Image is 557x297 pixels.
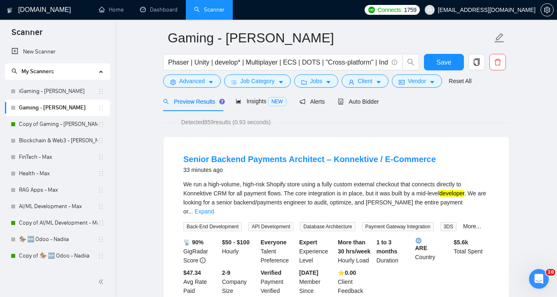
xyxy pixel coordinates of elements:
span: holder [98,88,104,95]
span: holder [98,236,104,243]
span: caret-down [208,79,214,85]
a: AI/ML Development - Max [19,198,98,215]
span: Back-End Development [183,222,242,231]
button: userClientcaret-down [342,74,388,88]
span: delete [490,58,506,66]
span: Scanner [5,26,49,44]
div: Payment Verified [259,268,298,295]
span: Alerts [300,98,325,105]
div: Avg Rate Paid [182,268,220,295]
a: Reset All [449,77,471,86]
button: delete [489,54,506,70]
a: dashboardDashboard [140,6,178,13]
b: More than 30 hrs/week [338,239,370,255]
li: iGaming - Dmytro [5,83,110,100]
a: More... [463,223,481,230]
span: Jobs [310,77,323,86]
span: holder [98,220,104,226]
div: We run a high-volume, high-risk Shopify store using a fully custom external checkout that connect... [183,180,489,216]
div: Client Feedback [336,268,375,295]
div: 33 minutes ago [183,165,436,175]
a: Copy of 🏇 🆕 Odoo - Nadiia [19,248,98,264]
span: robot [338,99,344,104]
img: upwork-logo.png [368,7,375,13]
b: 📡 90% [183,239,204,246]
span: Auto Bidder [338,98,379,105]
li: FinTech - Max [5,149,110,165]
a: RAG Apps - Max [19,182,98,198]
img: logo [7,4,13,17]
div: Member Since [297,268,336,295]
li: Copy of Gaming - Dmytro [5,116,110,132]
a: searchScanner [194,6,225,13]
span: holder [98,170,104,177]
span: holder [98,154,104,160]
b: [DATE] [299,269,318,276]
span: setting [541,7,553,13]
span: Database Architecture [300,222,355,231]
a: setting [541,7,554,13]
span: Detected 859 results (0.93 seconds) [176,118,276,127]
span: Advanced [179,77,205,86]
input: Search Freelance Jobs... [168,57,388,67]
span: user [349,79,354,85]
a: Blockchain & Web3 - [PERSON_NAME] [19,132,98,149]
b: 2-9 [222,269,230,276]
span: holder [98,253,104,259]
a: Copy of AI/ML Development - Max [19,215,98,231]
span: caret-down [376,79,381,85]
b: $50 - $100 [222,239,250,246]
span: double-left [98,278,106,286]
div: Duration [375,238,414,265]
span: area-chart [236,98,241,104]
a: New Scanner [12,44,103,60]
span: Vendor [408,77,426,86]
span: user [427,7,433,13]
a: Senior Backend Payments Architect – Konnektive / E-Commerce [183,155,436,164]
span: search [163,99,169,104]
span: Insights [236,98,286,104]
a: Gaming - [PERSON_NAME] [19,100,98,116]
li: Blockchain & Web3 - Dmytro [5,132,110,149]
span: holder [98,203,104,210]
li: Health - Max [5,165,110,182]
div: Total Spent [452,238,491,265]
span: Client [358,77,372,86]
span: idcard [399,79,405,85]
li: Python - Max [5,264,110,281]
span: folder [301,79,307,85]
b: ⭐️ 0.00 [338,269,356,276]
button: folderJobscaret-down [294,74,339,88]
span: ... [188,208,193,215]
a: Expand [194,208,214,215]
span: caret-down [278,79,284,85]
iframe: Intercom live chat [529,269,549,289]
mark: developer [439,190,464,197]
a: iGaming - [PERSON_NAME] [19,83,98,100]
a: FinTech - Max [19,149,98,165]
b: Everyone [261,239,287,246]
a: Health - Max [19,165,98,182]
div: Country [414,238,452,265]
li: New Scanner [5,44,110,60]
b: Verified [261,269,282,276]
a: homeHome [99,6,124,13]
button: settingAdvancedcaret-down [163,74,221,88]
span: notification [300,99,305,104]
span: Connects: [377,5,402,14]
a: 🏇 🆕 Odoo - Nadiia [19,231,98,248]
button: Save [424,54,464,70]
span: search [12,68,17,74]
li: AI/ML Development - Max [5,198,110,215]
span: info-circle [392,60,397,65]
a: Copy of Gaming - [PERSON_NAME] [19,116,98,132]
div: Talent Preference [259,238,298,265]
button: idcardVendorcaret-down [392,74,442,88]
b: 1 to 3 months [377,239,398,255]
li: RAG Apps - Max [5,182,110,198]
span: 10 [546,269,555,276]
span: holder [98,187,104,193]
li: Gaming - Dmytro [5,100,110,116]
span: 3DS [440,222,456,231]
div: Experience Level [297,238,336,265]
